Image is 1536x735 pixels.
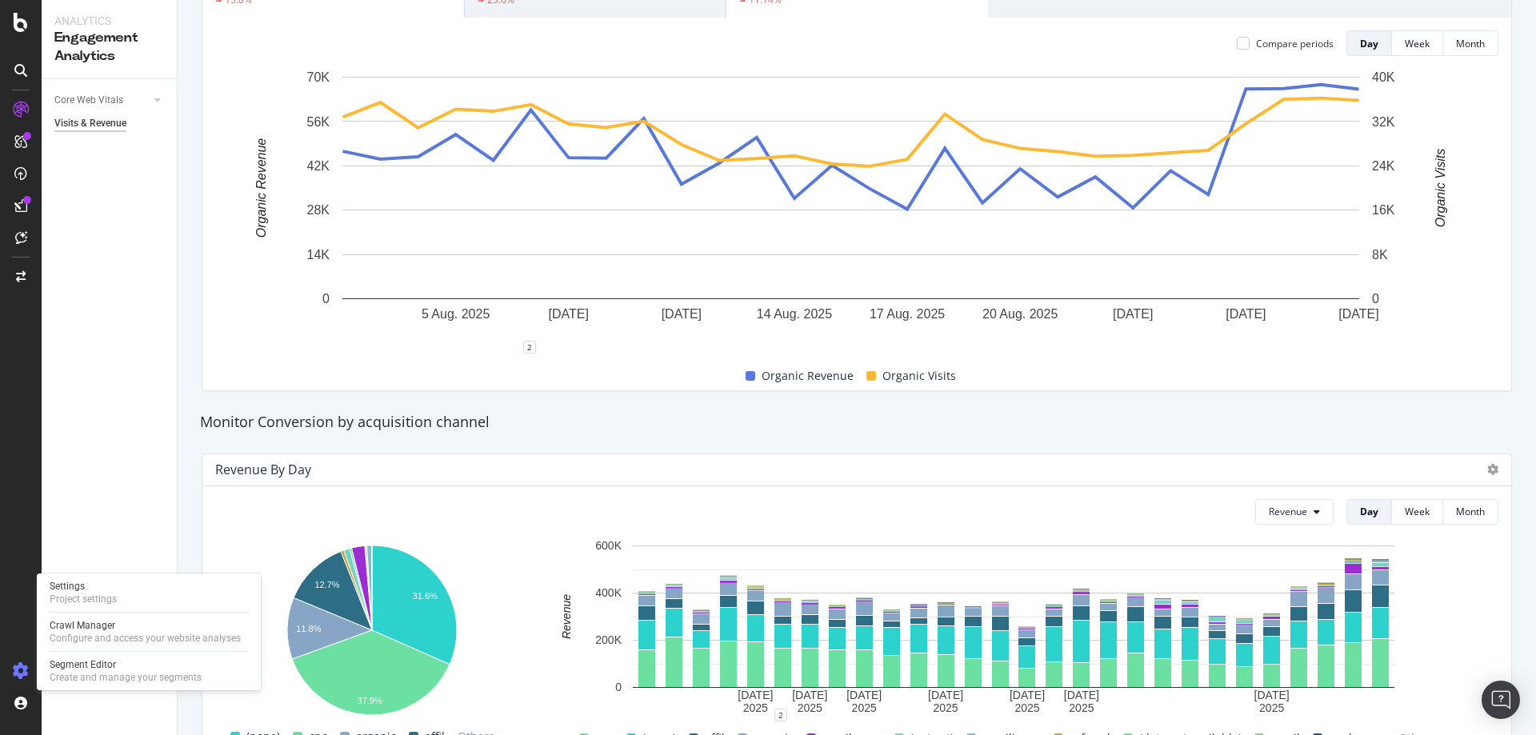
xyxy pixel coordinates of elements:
a: SettingsProject settings [43,578,254,607]
text: 14K [307,248,330,262]
text: 2025 [798,701,822,714]
text: 28K [307,204,330,218]
div: Open Intercom Messenger [1482,681,1520,719]
text: 32K [1372,115,1395,129]
text: 17 Aug. 2025 [870,307,945,321]
text: [DATE] [1010,689,1045,701]
text: 0 [322,292,330,306]
text: 56K [307,115,330,129]
div: 2 [523,341,536,354]
text: [DATE] [662,307,702,321]
text: [DATE] [738,689,773,701]
text: Organic Visits [1434,149,1447,227]
div: Compare periods [1256,37,1334,50]
text: 24K [1372,159,1395,173]
div: Core Web Vitals [54,92,123,109]
button: Revenue [1255,499,1334,525]
text: 16K [1372,204,1395,218]
div: Day [1360,37,1378,50]
div: 2 [774,709,787,721]
span: Organic Revenue [762,366,854,385]
text: [DATE] [928,689,963,701]
a: Segment EditorCreate and manage your segments [43,657,254,685]
text: 40K [1372,70,1395,84]
text: 0 [1372,292,1379,306]
text: 2025 [1069,701,1094,714]
text: 11.8% [296,624,321,633]
svg: A chart. [215,69,1486,347]
a: Visits & Revenue [54,115,166,132]
text: 12.7% [314,580,339,589]
div: Week [1405,37,1430,50]
text: 42K [307,159,330,173]
div: Revenue by Day [215,461,311,477]
text: 8K [1372,248,1388,262]
text: [DATE] [846,689,882,701]
text: 400K [595,586,622,599]
text: [DATE] [1113,307,1153,321]
text: Revenue [560,594,573,639]
text: 0 [615,681,622,693]
text: 200K [595,633,622,646]
text: [DATE] [1338,307,1378,321]
text: 31.6% [413,591,438,601]
button: Week [1392,30,1443,56]
text: Organic Revenue [254,138,268,238]
div: Visits & Revenue [54,115,126,132]
a: Crawl ManagerConfigure and access your website analyses [43,617,254,646]
svg: A chart. [215,537,528,726]
span: Revenue [1269,505,1307,518]
text: 2025 [934,701,958,714]
text: 37.9% [358,696,382,705]
text: 70K [307,70,330,84]
text: 2025 [1259,701,1284,714]
text: [DATE] [1064,689,1099,701]
div: Month [1456,37,1485,50]
text: 20 Aug. 2025 [982,307,1058,321]
text: 2025 [852,701,877,714]
div: Project settings [50,593,117,605]
button: Week [1392,499,1443,525]
button: Day [1346,499,1392,525]
div: Configure and access your website analyses [50,632,241,645]
text: [DATE] [549,307,589,321]
a: Core Web Vitals [54,92,150,109]
text: [DATE] [792,689,827,701]
text: [DATE] [1254,689,1290,701]
text: 600K [595,539,622,552]
div: Day [1360,505,1378,518]
div: Settings [50,580,117,593]
text: [DATE] [1226,307,1266,321]
span: Organic Visits [882,366,956,385]
text: 2025 [743,701,768,714]
div: Crawl Manager [50,619,241,632]
text: 5 Aug. 2025 [422,307,490,321]
div: Monitor Conversion by acquisition channel [192,412,1522,433]
svg: A chart. [538,537,1490,715]
button: Month [1443,499,1498,525]
text: 14 Aug. 2025 [757,307,832,321]
text: 2025 [1014,701,1039,714]
div: Analytics [54,13,164,29]
div: Month [1456,505,1485,518]
div: Create and manage your segments [50,671,202,684]
div: Segment Editor [50,658,202,671]
div: Week [1405,505,1430,518]
button: Day [1346,30,1392,56]
button: Month [1443,30,1498,56]
div: Engagement Analytics [54,29,164,66]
